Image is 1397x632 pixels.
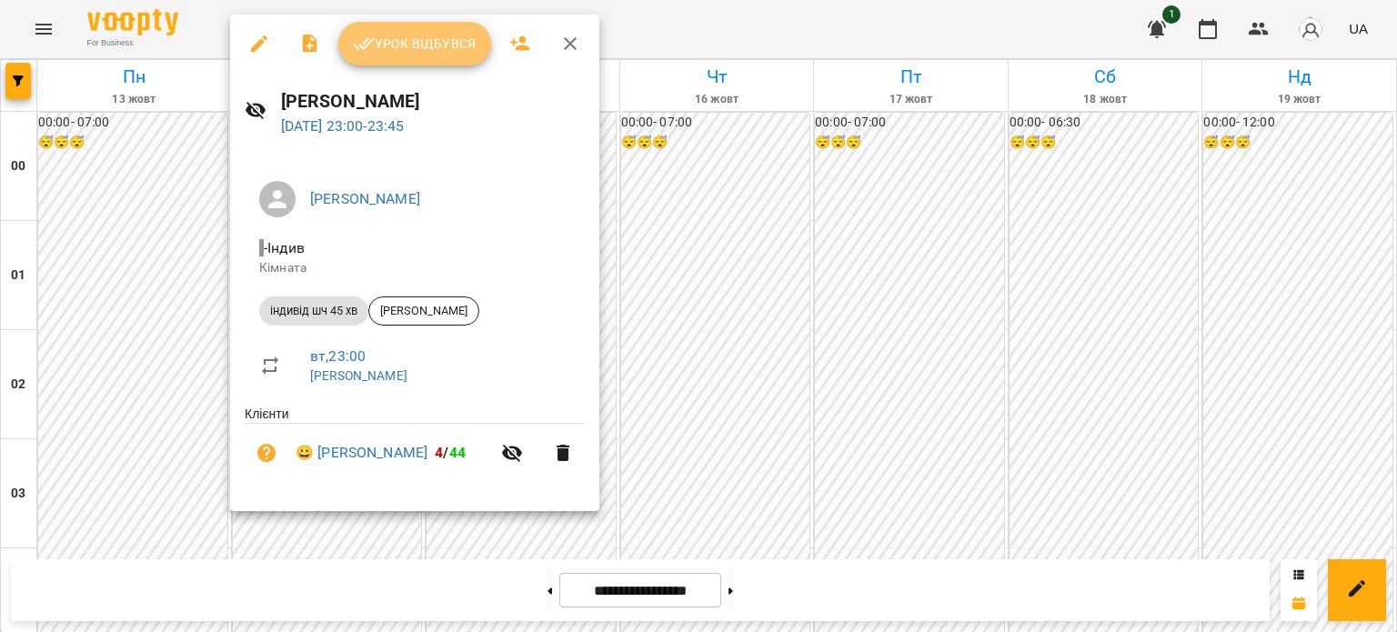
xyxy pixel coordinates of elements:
b: / [435,444,466,461]
a: [PERSON_NAME] [310,368,407,383]
a: [PERSON_NAME] [310,190,420,207]
span: 44 [449,444,466,461]
button: Урок відбувся [338,22,491,65]
button: Візит ще не сплачено. Додати оплату? [245,431,288,475]
div: [PERSON_NAME] [368,296,479,326]
span: [PERSON_NAME] [369,303,478,319]
span: індивід шч 45 хв [259,303,368,319]
span: Урок відбувся [353,33,477,55]
p: Кімната [259,259,570,277]
ul: Клієнти [245,405,585,489]
a: 😀 [PERSON_NAME] [296,442,427,464]
span: - Індив [259,239,308,256]
h6: [PERSON_NAME] [281,87,585,115]
a: вт , 23:00 [310,347,366,365]
a: [DATE] 23:00-23:45 [281,117,405,135]
span: 4 [435,444,443,461]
